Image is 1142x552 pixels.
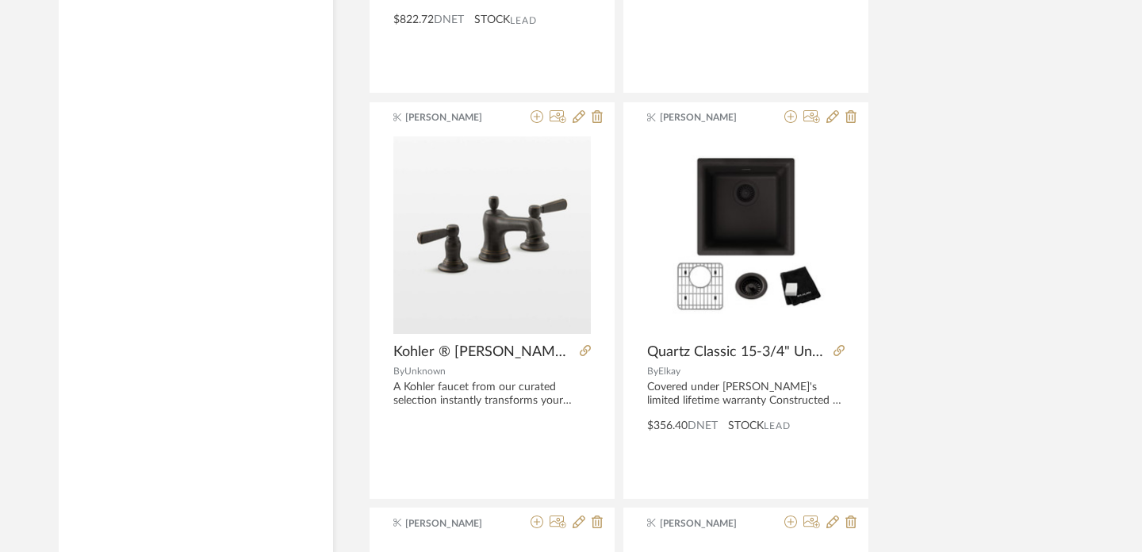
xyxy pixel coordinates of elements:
span: Quartz Classic 15-3/4" Undermount Single Basin Quartz Composite Bar Sink with Basin Rack and Bask... [647,343,827,361]
span: Lead [764,420,791,431]
span: By [647,366,658,376]
span: Elkay [658,366,680,376]
span: DNET [688,420,718,431]
span: By [393,366,404,376]
span: [PERSON_NAME] [405,516,505,531]
span: $356.40 [647,420,688,431]
span: [PERSON_NAME] [405,110,505,125]
span: $822.72 [393,14,434,25]
div: A Kohler faucet from our curated selection instantly transforms your bathroom, whether you're sim... [393,381,591,408]
span: STOCK [474,12,510,29]
img: Quartz Classic 15-3/4" Undermount Single Basin Quartz Composite Bar Sink with Basin Rack and Bask... [647,136,845,334]
span: Unknown [404,366,446,376]
span: DNET [434,14,464,25]
span: Lead [510,15,537,26]
img: Kohler ® Bancroft Rubbed Bronze Bathroom Sink Faucet [393,136,591,334]
div: Covered under [PERSON_NAME]'s limited lifetime warranty Constructed of quartz composite Dual inst... [647,381,845,408]
span: [PERSON_NAME] [660,516,760,531]
span: [PERSON_NAME] [660,110,760,125]
span: STOCK [728,418,764,435]
span: Kohler ® [PERSON_NAME] Rubbed Bronze Bathroom Sink Faucet [393,343,573,361]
